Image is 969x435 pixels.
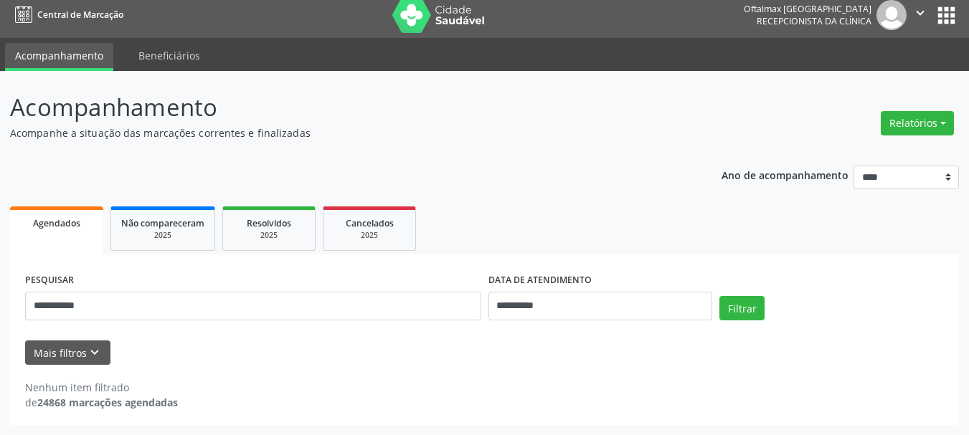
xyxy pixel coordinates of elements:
span: Agendados [33,217,80,229]
div: Oftalmax [GEOGRAPHIC_DATA] [744,3,871,15]
button: apps [934,3,959,28]
p: Acompanhamento [10,90,674,125]
i:  [912,5,928,21]
i: keyboard_arrow_down [87,345,103,360]
p: Acompanhe a situação das marcações correntes e finalizadas [10,125,674,140]
a: Central de Marcação [10,3,123,27]
span: Resolvidos [247,217,291,229]
div: 2025 [233,230,305,241]
label: PESQUISAR [25,269,74,292]
button: Mais filtroskeyboard_arrow_down [25,340,110,365]
a: Beneficiários [128,43,210,68]
button: Filtrar [719,296,765,320]
label: DATA DE ATENDIMENTO [488,269,592,292]
span: Cancelados [346,217,394,229]
a: Acompanhamento [5,43,113,71]
div: Nenhum item filtrado [25,380,178,395]
span: Não compareceram [121,217,204,229]
div: 2025 [121,230,204,241]
div: de [25,395,178,410]
div: 2025 [334,230,405,241]
span: Central de Marcação [37,9,123,21]
strong: 24868 marcações agendadas [37,396,178,409]
button: Relatórios [881,111,954,135]
p: Ano de acompanhamento [722,166,849,183]
span: Recepcionista da clínica [757,15,871,27]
